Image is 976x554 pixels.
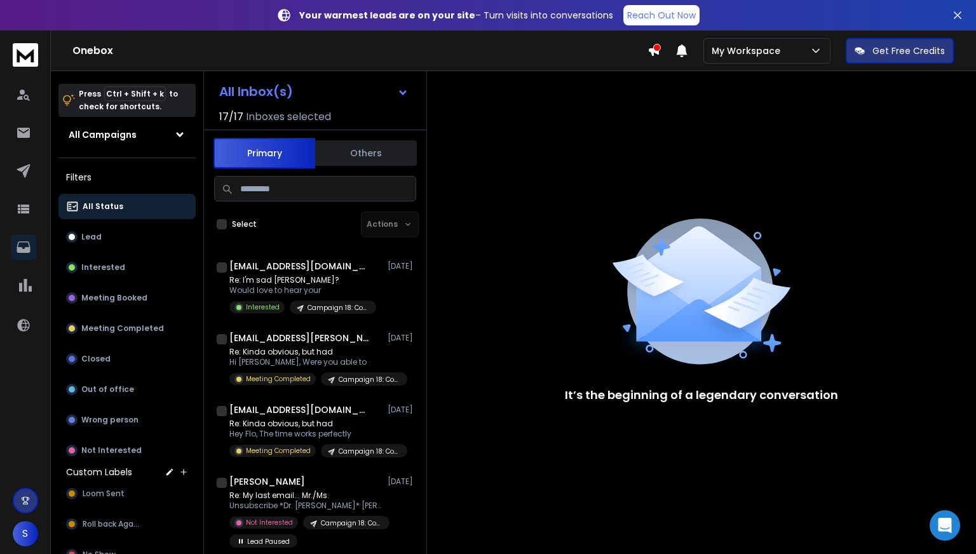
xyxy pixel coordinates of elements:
[81,262,125,273] p: Interested
[299,9,613,22] p: – Turn visits into conversations
[565,386,838,404] p: It’s the beginning of a legendary conversation
[209,79,419,104] button: All Inbox(s)
[232,219,257,229] label: Select
[83,489,125,499] span: Loom Sent
[229,275,376,285] p: Re: I'm sad [PERSON_NAME]?
[229,332,369,344] h1: [EMAIL_ADDRESS][PERSON_NAME][DOMAIN_NAME]
[72,43,647,58] h1: Onebox
[315,139,417,167] button: Others
[58,377,196,402] button: Out of office
[219,109,243,125] span: 17 / 17
[58,346,196,372] button: Closed
[388,476,416,487] p: [DATE]
[13,521,38,546] button: S
[81,354,111,364] p: Closed
[83,201,123,212] p: All Status
[299,9,475,22] strong: Your warmest leads are on your site
[229,501,382,511] p: Unsubscribe *Dr. [PERSON_NAME]* [PERSON_NAME],
[58,224,196,250] button: Lead
[81,232,102,242] p: Lead
[81,445,142,456] p: Not Interested
[388,333,416,343] p: [DATE]
[321,518,382,528] p: Campaign 18: Control (February) | 5 Email Sequence
[229,490,382,501] p: Re: My last email... Mr./Ms.
[229,357,382,367] p: Hi [PERSON_NAME], Were you able to
[58,255,196,280] button: Interested
[58,168,196,186] h3: Filters
[58,438,196,463] button: Not Interested
[339,375,400,384] p: Campaign 18: Control (February) | 5 Email Sequence
[81,415,139,425] p: Wrong person
[388,261,416,271] p: [DATE]
[229,419,382,429] p: Re: Kinda obvious, but had
[58,194,196,219] button: All Status
[872,44,945,57] p: Get Free Credits
[219,85,293,98] h1: All Inbox(s)
[246,302,280,312] p: Interested
[58,316,196,341] button: Meeting Completed
[246,374,311,384] p: Meeting Completed
[58,481,196,506] button: Loom Sent
[58,511,196,537] button: Roll back Again
[83,519,140,529] span: Roll back Again
[58,407,196,433] button: Wrong person
[627,9,696,22] p: Reach Out Now
[81,323,164,334] p: Meeting Completed
[81,293,147,303] p: Meeting Booked
[58,122,196,147] button: All Campaigns
[308,303,369,313] p: Campaign 18: Control (February) | 5 Email Sequence
[339,447,400,456] p: Campaign 18: Control (February) | 5 Email Sequence
[104,86,166,101] span: Ctrl + Shift + k
[229,429,382,439] p: Hey Flo, The time works perfectly
[79,88,178,113] p: Press to check for shortcuts.
[229,475,305,488] h1: [PERSON_NAME]
[229,285,376,295] p: Would love to hear your
[246,446,311,456] p: Meeting Completed
[246,109,331,125] h3: Inboxes selected
[246,518,293,527] p: Not Interested
[69,128,137,141] h1: All Campaigns
[229,260,369,273] h1: [EMAIL_ADDRESS][DOMAIN_NAME]
[712,44,785,57] p: My Workspace
[623,5,700,25] a: Reach Out Now
[846,38,954,64] button: Get Free Credits
[247,537,290,546] p: Lead Paused
[81,384,134,395] p: Out of office
[930,510,960,541] div: Open Intercom Messenger
[58,285,196,311] button: Meeting Booked
[229,403,369,416] h1: [EMAIL_ADDRESS][DOMAIN_NAME]
[66,466,132,478] h3: Custom Labels
[213,138,315,168] button: Primary
[388,405,416,415] p: [DATE]
[13,43,38,67] img: logo
[229,347,382,357] p: Re: Kinda obvious, but had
